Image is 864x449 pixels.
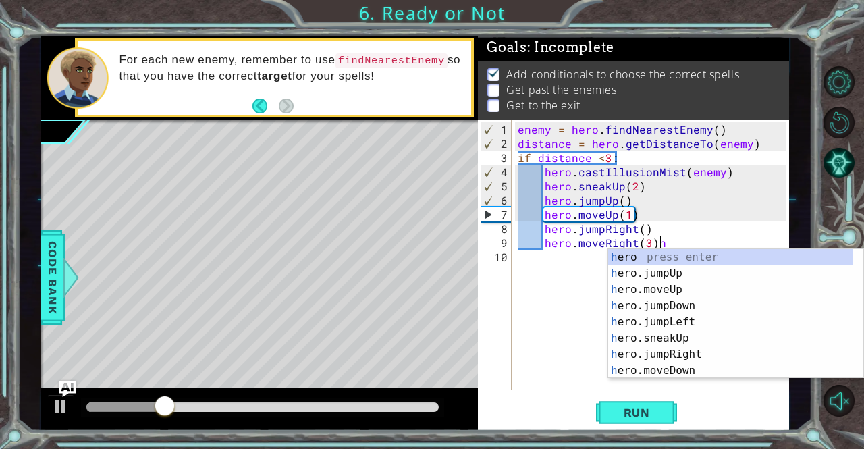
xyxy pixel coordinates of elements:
div: 9 [481,236,512,250]
button: Back [252,99,279,113]
div: 7 [481,207,512,221]
code: findNearestEnemy [335,53,448,68]
span: Run [610,406,664,419]
div: 4 [481,165,512,179]
button: Next [279,99,294,113]
div: 6 [481,193,512,207]
div: 8 [481,221,512,236]
p: Get to the exit [506,98,580,113]
img: Check mark for checkbox [487,67,501,78]
button: Ctrl + P: Play [47,394,74,422]
div: 5 [481,179,512,193]
span: : Incomplete [527,39,614,55]
div: 2 [481,136,512,151]
span: Goals [487,39,614,56]
div: 3 [481,151,512,165]
button: Ask AI [59,381,76,397]
button: Shift+Enter: Run current code. [596,397,677,428]
button: Unmute [823,385,855,417]
strong: target [257,70,292,82]
span: Code Bank [42,236,63,319]
div: 1 [481,122,512,136]
div: 10 [481,250,512,264]
p: Get past the enemies [506,82,616,97]
button: Restart Level [823,107,855,138]
button: AI Hint [823,147,855,179]
p: Add conditionals to choose the correct spells [506,67,739,82]
button: Level Options [823,66,855,98]
p: For each new enemy, remember to use so that you have the correct for your spells! [119,53,461,83]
